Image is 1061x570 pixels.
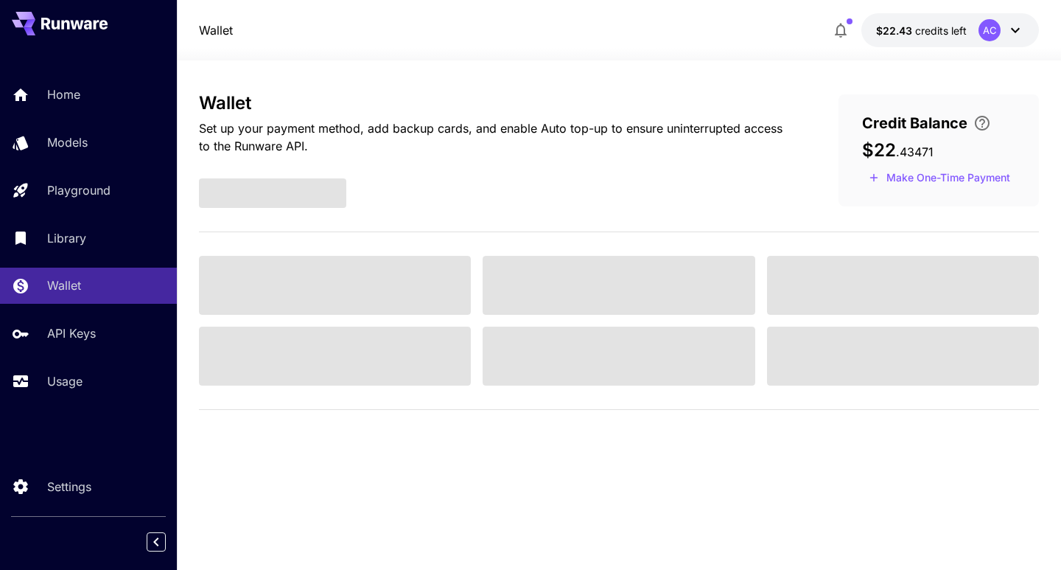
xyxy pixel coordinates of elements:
[147,532,166,552] button: Collapse sidebar
[47,86,80,103] p: Home
[896,145,934,159] span: . 43471
[876,24,915,37] span: $22.43
[158,529,177,555] div: Collapse sidebar
[862,139,896,161] span: $22
[199,21,233,39] nav: breadcrumb
[47,229,86,247] p: Library
[862,167,1017,190] button: Make a one-time, non-recurring payment
[47,133,88,151] p: Models
[47,324,96,342] p: API Keys
[47,277,81,294] p: Wallet
[199,119,791,155] p: Set up your payment method, add backup cards, and enable Auto top-up to ensure uninterrupted acce...
[47,478,91,496] p: Settings
[47,181,111,199] p: Playground
[861,13,1039,47] button: $22.43471AC
[978,19,1001,41] div: AC
[915,24,967,37] span: credits left
[876,23,967,38] div: $22.43471
[47,372,83,390] p: Usage
[199,93,791,114] h3: Wallet
[199,21,233,39] a: Wallet
[967,114,997,132] button: Enter your card details and choose an Auto top-up amount to avoid service interruptions. We'll au...
[862,112,967,134] span: Credit Balance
